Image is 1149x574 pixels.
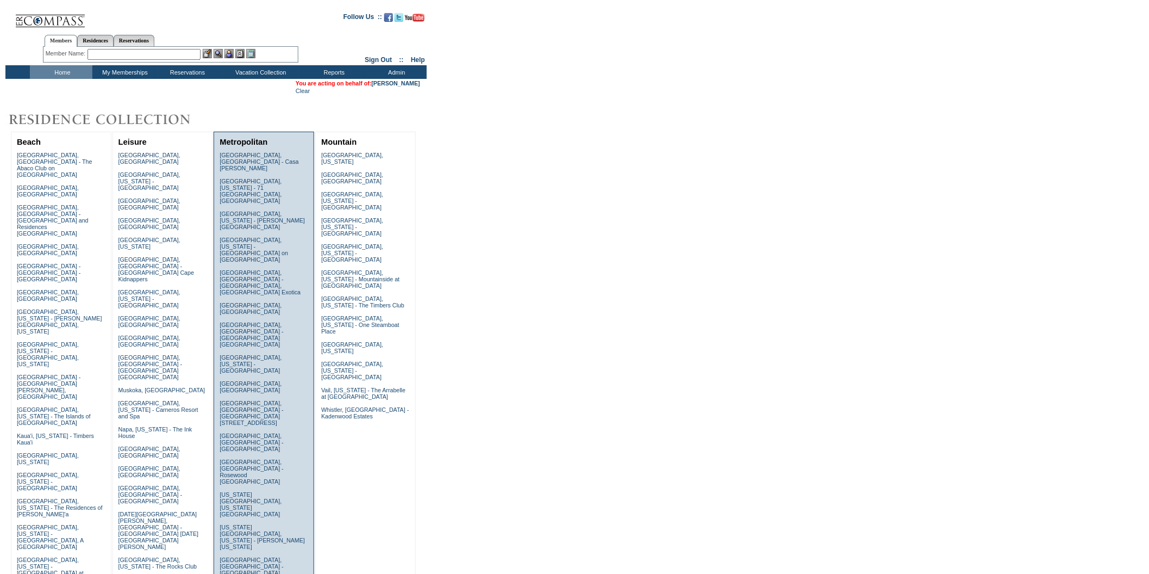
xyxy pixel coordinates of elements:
[220,237,288,263] a: [GEOGRAPHIC_DATA], [US_STATE] - [GEOGRAPHIC_DATA] on [GEOGRAPHIC_DATA]
[118,138,147,146] a: Leisure
[118,217,180,230] a: [GEOGRAPHIC_DATA], [GEOGRAPHIC_DATA]
[118,315,180,328] a: [GEOGRAPHIC_DATA], [GEOGRAPHIC_DATA]
[372,80,420,87] a: [PERSON_NAME]
[17,452,79,465] a: [GEOGRAPHIC_DATA], [US_STATE]
[220,459,283,485] a: [GEOGRAPHIC_DATA], [GEOGRAPHIC_DATA] - Rosewood [GEOGRAPHIC_DATA]
[118,465,180,478] a: [GEOGRAPHIC_DATA], [GEOGRAPHIC_DATA]
[118,237,180,250] a: [GEOGRAPHIC_DATA], [US_STATE]
[92,65,155,79] td: My Memberships
[118,446,180,459] a: [GEOGRAPHIC_DATA], [GEOGRAPHIC_DATA]
[220,524,305,550] a: [US_STATE][GEOGRAPHIC_DATA], [US_STATE] - [PERSON_NAME] [US_STATE]
[296,80,420,87] span: You are acting on behalf of:
[15,5,85,28] img: Compass Home
[220,380,282,393] a: [GEOGRAPHIC_DATA], [GEOGRAPHIC_DATA]
[118,197,180,211] a: [GEOGRAPHIC_DATA], [GEOGRAPHIC_DATA]
[321,138,357,146] a: Mountain
[77,35,114,46] a: Residences
[30,65,92,79] td: Home
[296,88,310,94] a: Clear
[302,65,364,79] td: Reports
[344,12,382,25] td: Follow Us ::
[364,65,427,79] td: Admin
[220,302,282,315] a: [GEOGRAPHIC_DATA], [GEOGRAPHIC_DATA]
[118,426,192,439] a: Napa, [US_STATE] - The Ink House
[321,295,404,308] a: [GEOGRAPHIC_DATA], [US_STATE] - The Timbers Club
[220,322,283,348] a: [GEOGRAPHIC_DATA], [GEOGRAPHIC_DATA] - [GEOGRAPHIC_DATA] [GEOGRAPHIC_DATA]
[5,109,217,131] img: Destinations by Exclusive Resorts
[220,491,282,517] a: [US_STATE][GEOGRAPHIC_DATA], [US_STATE][GEOGRAPHIC_DATA]
[17,341,79,367] a: [GEOGRAPHIC_DATA], [US_STATE] - [GEOGRAPHIC_DATA], [US_STATE]
[118,289,180,308] a: [GEOGRAPHIC_DATA], [US_STATE] - [GEOGRAPHIC_DATA]
[321,243,383,263] a: [GEOGRAPHIC_DATA], [US_STATE] - [GEOGRAPHIC_DATA]
[220,400,283,426] a: [GEOGRAPHIC_DATA], [GEOGRAPHIC_DATA] - [GEOGRAPHIC_DATA][STREET_ADDRESS]
[17,406,91,426] a: [GEOGRAPHIC_DATA], [US_STATE] - The Islands of [GEOGRAPHIC_DATA]
[321,341,383,354] a: [GEOGRAPHIC_DATA], [US_STATE]
[118,400,198,419] a: [GEOGRAPHIC_DATA], [US_STATE] - Carneros Resort and Spa
[220,354,282,374] a: [GEOGRAPHIC_DATA], [US_STATE] - [GEOGRAPHIC_DATA]
[321,171,383,184] a: [GEOGRAPHIC_DATA], [GEOGRAPHIC_DATA]
[114,35,154,46] a: Reservations
[321,152,383,165] a: [GEOGRAPHIC_DATA], [US_STATE]
[395,16,403,23] a: Follow us on Twitter
[399,56,404,64] span: ::
[17,263,80,282] a: [GEOGRAPHIC_DATA] - [GEOGRAPHIC_DATA] - [GEOGRAPHIC_DATA]
[17,472,79,491] a: [GEOGRAPHIC_DATA], [US_STATE] - [GEOGRAPHIC_DATA]
[214,49,223,58] img: View
[220,138,267,146] a: Metropolitan
[220,433,283,452] a: [GEOGRAPHIC_DATA], [GEOGRAPHIC_DATA] - [GEOGRAPHIC_DATA]
[220,152,298,171] a: [GEOGRAPHIC_DATA], [GEOGRAPHIC_DATA] - Casa [PERSON_NAME]
[246,49,255,58] img: b_calculator.gif
[220,178,282,204] a: [GEOGRAPHIC_DATA], [US_STATE] - 71 [GEOGRAPHIC_DATA], [GEOGRAPHIC_DATA]
[17,152,92,178] a: [GEOGRAPHIC_DATA], [GEOGRAPHIC_DATA] - The Abaco Club on [GEOGRAPHIC_DATA]
[118,485,182,504] a: [GEOGRAPHIC_DATA], [GEOGRAPHIC_DATA] - [GEOGRAPHIC_DATA]
[220,211,305,230] a: [GEOGRAPHIC_DATA], [US_STATE] - [PERSON_NAME][GEOGRAPHIC_DATA]
[321,387,405,400] a: Vail, [US_STATE] - The Arrabelle at [GEOGRAPHIC_DATA]
[321,269,399,289] a: [GEOGRAPHIC_DATA], [US_STATE] - Mountainside at [GEOGRAPHIC_DATA]
[45,35,78,47] a: Members
[17,433,94,446] a: Kaua'i, [US_STATE] - Timbers Kaua'i
[321,217,383,237] a: [GEOGRAPHIC_DATA], [US_STATE] - [GEOGRAPHIC_DATA]
[118,511,198,550] a: [DATE][GEOGRAPHIC_DATA][PERSON_NAME], [GEOGRAPHIC_DATA] - [GEOGRAPHIC_DATA] [DATE][GEOGRAPHIC_DAT...
[118,335,180,348] a: [GEOGRAPHIC_DATA], [GEOGRAPHIC_DATA]
[384,13,393,22] img: Become our fan on Facebook
[118,256,194,282] a: [GEOGRAPHIC_DATA], [GEOGRAPHIC_DATA] - [GEOGRAPHIC_DATA] Cape Kidnappers
[411,56,425,64] a: Help
[118,387,205,393] a: Muskoka, [GEOGRAPHIC_DATA]
[217,65,302,79] td: Vacation Collection
[203,49,212,58] img: b_edit.gif
[17,498,103,517] a: [GEOGRAPHIC_DATA], [US_STATE] - The Residences of [PERSON_NAME]'a
[46,49,88,58] div: Member Name:
[321,191,383,211] a: [GEOGRAPHIC_DATA], [US_STATE] - [GEOGRAPHIC_DATA]
[5,16,14,17] img: i.gif
[17,289,79,302] a: [GEOGRAPHIC_DATA], [GEOGRAPHIC_DATA]
[17,184,79,197] a: [GEOGRAPHIC_DATA], [GEOGRAPHIC_DATA]
[235,49,245,58] img: Reservations
[17,308,102,335] a: [GEOGRAPHIC_DATA], [US_STATE] - [PERSON_NAME][GEOGRAPHIC_DATA], [US_STATE]
[155,65,217,79] td: Reservations
[118,152,180,165] a: [GEOGRAPHIC_DATA], [GEOGRAPHIC_DATA]
[17,524,84,550] a: [GEOGRAPHIC_DATA], [US_STATE] - [GEOGRAPHIC_DATA], A [GEOGRAPHIC_DATA]
[365,56,392,64] a: Sign Out
[405,14,424,22] img: Subscribe to our YouTube Channel
[118,557,197,570] a: [GEOGRAPHIC_DATA], [US_STATE] - The Rocks Club
[220,269,301,295] a: [GEOGRAPHIC_DATA], [GEOGRAPHIC_DATA] - [GEOGRAPHIC_DATA], [GEOGRAPHIC_DATA] Exotica
[321,315,399,335] a: [GEOGRAPHIC_DATA], [US_STATE] - One Steamboat Place
[321,361,383,380] a: [GEOGRAPHIC_DATA], [US_STATE] - [GEOGRAPHIC_DATA]
[118,171,180,191] a: [GEOGRAPHIC_DATA], [US_STATE] - [GEOGRAPHIC_DATA]
[395,13,403,22] img: Follow us on Twitter
[17,138,41,146] a: Beach
[224,49,234,58] img: Impersonate
[384,16,393,23] a: Become our fan on Facebook
[17,243,79,256] a: [GEOGRAPHIC_DATA], [GEOGRAPHIC_DATA]
[17,374,80,400] a: [GEOGRAPHIC_DATA] - [GEOGRAPHIC_DATA][PERSON_NAME], [GEOGRAPHIC_DATA]
[17,204,89,237] a: [GEOGRAPHIC_DATA], [GEOGRAPHIC_DATA] - [GEOGRAPHIC_DATA] and Residences [GEOGRAPHIC_DATA]
[321,406,409,419] a: Whistler, [GEOGRAPHIC_DATA] - Kadenwood Estates
[118,354,182,380] a: [GEOGRAPHIC_DATA], [GEOGRAPHIC_DATA] - [GEOGRAPHIC_DATA] [GEOGRAPHIC_DATA]
[405,16,424,23] a: Subscribe to our YouTube Channel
